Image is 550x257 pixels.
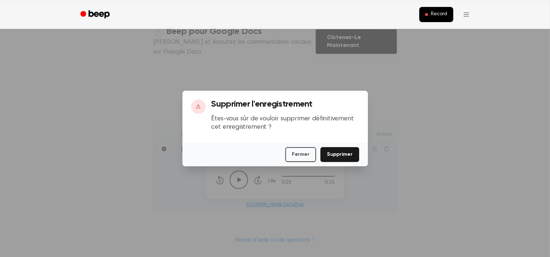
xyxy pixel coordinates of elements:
[75,8,116,22] a: Bip
[320,147,359,162] button: Supprimer
[191,99,206,114] div: ⚠
[211,99,359,109] h3: Supprimer l'enregistrement
[419,7,453,22] button: Record
[211,115,359,131] p: Êtes-vous sûr de vouloir supprimer définitivement cet enregistrement ?
[431,11,447,18] span: Record
[458,6,475,23] button: Ouvrir le menu
[285,147,316,162] button: Fermer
